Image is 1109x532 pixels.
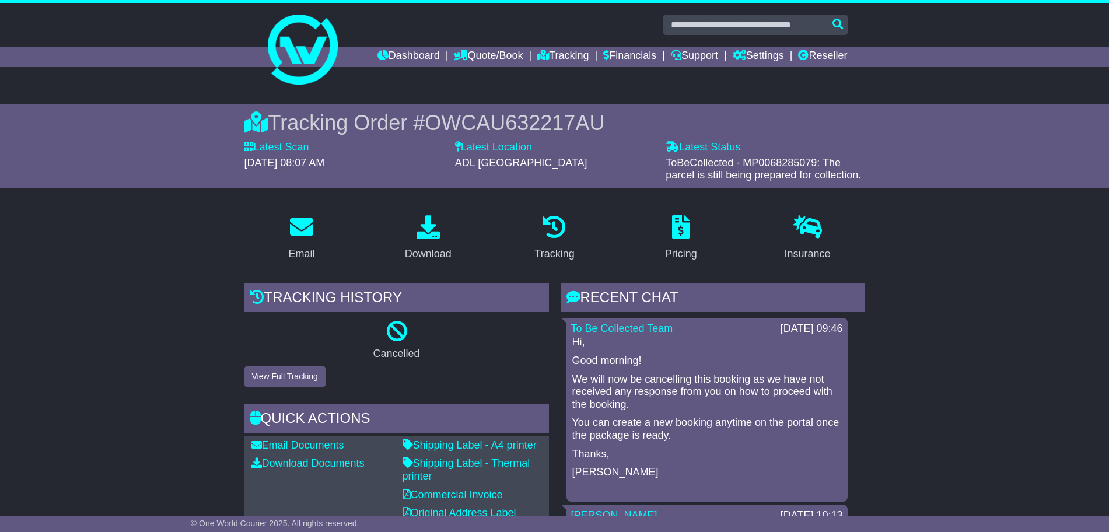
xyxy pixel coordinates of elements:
[281,211,322,266] a: Email
[781,323,843,335] div: [DATE] 09:46
[561,283,865,315] div: RECENT CHAT
[288,246,314,262] div: Email
[798,47,847,66] a: Reseller
[251,457,365,469] a: Download Documents
[403,439,537,451] a: Shipping Label - A4 printer
[671,47,718,66] a: Support
[572,416,842,442] p: You can create a new booking anytime on the portal once the package is ready.
[571,323,673,334] a: To Be Collected Team
[572,355,842,367] p: Good morning!
[403,457,530,482] a: Shipping Label - Thermal printer
[403,507,516,519] a: Original Address Label
[405,246,452,262] div: Download
[251,439,344,451] a: Email Documents
[571,509,657,521] a: [PERSON_NAME]
[781,509,843,522] div: [DATE] 10:13
[403,489,503,501] a: Commercial Invoice
[572,466,842,479] p: [PERSON_NAME]
[244,404,549,436] div: Quick Actions
[777,211,838,266] a: Insurance
[534,246,574,262] div: Tracking
[572,448,842,461] p: Thanks,
[244,366,326,387] button: View Full Tracking
[244,141,309,154] label: Latest Scan
[657,211,705,266] a: Pricing
[377,47,440,66] a: Dashboard
[537,47,589,66] a: Tracking
[603,47,656,66] a: Financials
[191,519,359,528] span: © One World Courier 2025. All rights reserved.
[454,47,523,66] a: Quote/Book
[397,211,459,266] a: Download
[244,110,865,135] div: Tracking Order #
[455,141,532,154] label: Latest Location
[244,348,549,360] p: Cancelled
[527,211,582,266] a: Tracking
[425,111,604,135] span: OWCAU632217AU
[244,157,325,169] span: [DATE] 08:07 AM
[666,157,861,181] span: ToBeCollected - MP0068285079: The parcel is still being prepared for collection.
[572,336,842,349] p: Hi,
[785,246,831,262] div: Insurance
[733,47,784,66] a: Settings
[244,283,549,315] div: Tracking history
[572,373,842,411] p: We will now be cancelling this booking as we have not received any response from you on how to pr...
[665,246,697,262] div: Pricing
[666,141,740,154] label: Latest Status
[455,157,587,169] span: ADL [GEOGRAPHIC_DATA]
